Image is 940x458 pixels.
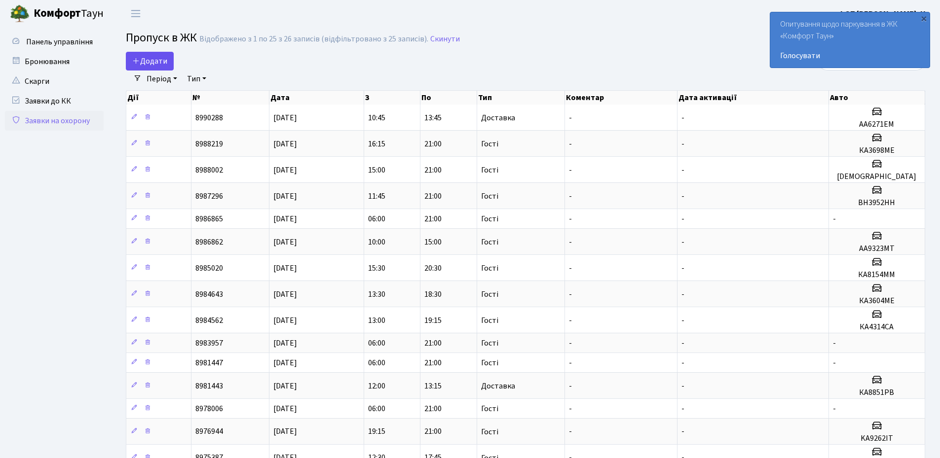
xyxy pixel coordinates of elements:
[420,91,477,105] th: По
[569,426,572,437] span: -
[569,263,572,274] span: -
[681,315,684,326] span: -
[183,70,210,87] a: Тип
[481,238,498,246] span: Гості
[26,36,93,47] span: Панель управління
[481,317,498,324] span: Гості
[833,322,921,332] h5: КА4314СА
[681,338,684,349] span: -
[273,403,297,414] span: [DATE]
[681,403,684,414] span: -
[481,114,515,122] span: Доставка
[368,191,385,202] span: 11:45
[681,165,684,176] span: -
[424,403,442,414] span: 21:00
[481,140,498,148] span: Гості
[273,315,297,326] span: [DATE]
[143,70,181,87] a: Період
[569,191,572,202] span: -
[195,381,223,391] span: 8981443
[195,213,223,224] span: 8986865
[833,120,921,129] h5: АА6271ЕМ
[368,112,385,123] span: 10:45
[833,198,921,208] h5: ВН3952НН
[681,112,684,123] span: -
[368,213,385,224] span: 06:00
[126,52,174,70] a: Додати
[481,192,498,200] span: Гості
[481,405,498,413] span: Гості
[273,426,297,437] span: [DATE]
[481,166,498,174] span: Гості
[424,139,442,149] span: 21:00
[424,112,442,123] span: 13:45
[829,91,925,105] th: Авто
[5,111,104,131] a: Заявки на охорону
[681,237,684,247] span: -
[569,139,572,149] span: -
[424,191,442,202] span: 21:00
[424,381,442,391] span: 13:15
[368,315,385,326] span: 13:00
[273,112,297,123] span: [DATE]
[424,263,442,274] span: 20:30
[5,32,104,52] a: Панель управління
[569,213,572,224] span: -
[5,71,104,91] a: Скарги
[195,357,223,368] span: 8981447
[34,5,104,22] span: Таун
[569,381,572,391] span: -
[833,146,921,155] h5: КА3698МЕ
[368,338,385,349] span: 06:00
[424,357,442,368] span: 21:00
[569,237,572,247] span: -
[269,91,364,105] th: Дата
[481,359,498,367] span: Гості
[273,191,297,202] span: [DATE]
[481,215,498,223] span: Гості
[833,244,921,253] h5: АА9323МТ
[126,29,197,46] span: Пропуск в ЖК
[569,315,572,326] span: -
[273,289,297,300] span: [DATE]
[10,4,30,24] img: logo.png
[569,403,572,414] span: -
[273,263,297,274] span: [DATE]
[424,213,442,224] span: 21:00
[681,381,684,391] span: -
[569,357,572,368] span: -
[481,382,515,390] span: Доставка
[833,388,921,397] h5: КА8851РВ
[833,172,921,181] h5: [DEMOGRAPHIC_DATA]
[132,56,167,67] span: Додати
[770,12,930,68] div: Опитування щодо паркування в ЖК «Комфорт Таун»
[195,289,223,300] span: 8984643
[424,426,442,437] span: 21:00
[833,403,836,414] span: -
[126,91,191,105] th: Дії
[123,5,148,22] button: Переключити навігацію
[368,263,385,274] span: 15:30
[681,426,684,437] span: -
[481,428,498,436] span: Гості
[273,357,297,368] span: [DATE]
[368,426,385,437] span: 19:15
[481,264,498,272] span: Гості
[424,165,442,176] span: 21:00
[191,91,269,105] th: №
[477,91,565,105] th: Тип
[424,237,442,247] span: 15:00
[569,165,572,176] span: -
[424,315,442,326] span: 19:15
[833,296,921,306] h5: КА3604МЕ
[780,50,920,62] a: Голосувати
[273,213,297,224] span: [DATE]
[424,289,442,300] span: 18:30
[919,13,929,23] div: ×
[681,191,684,202] span: -
[368,237,385,247] span: 10:00
[430,35,460,44] a: Скинути
[34,5,81,21] b: Комфорт
[424,338,442,349] span: 21:00
[273,165,297,176] span: [DATE]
